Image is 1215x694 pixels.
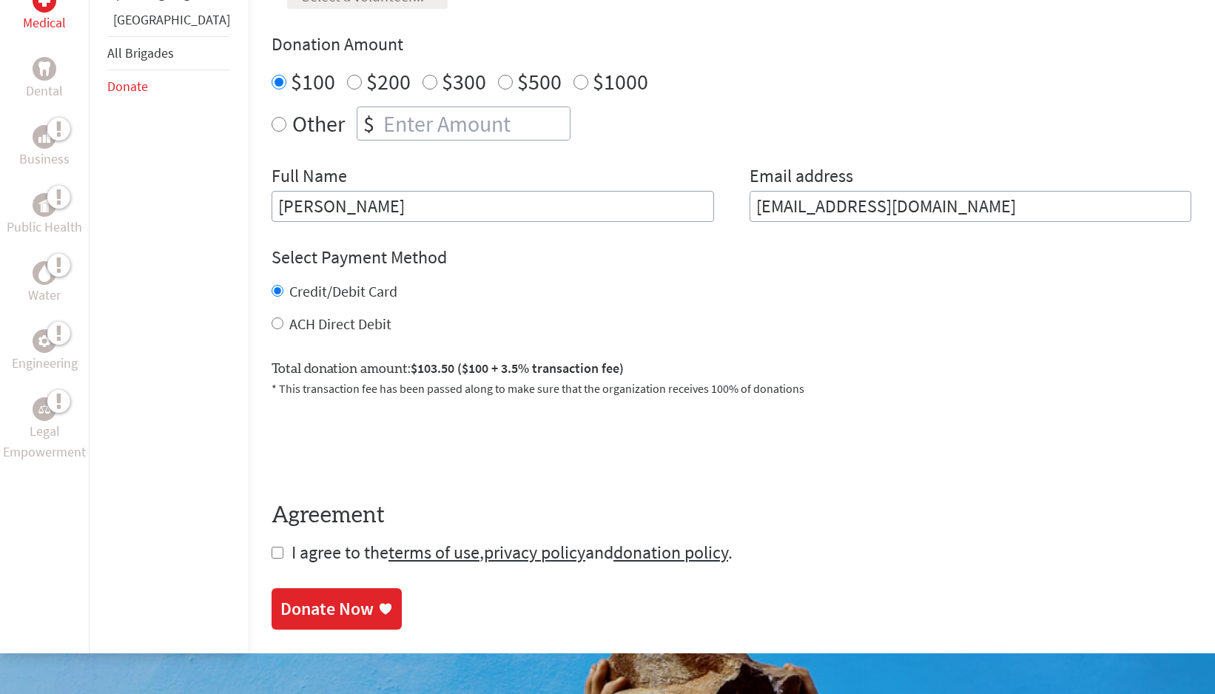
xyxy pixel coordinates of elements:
li: All Brigades [107,36,230,70]
a: Donate Now [272,588,402,630]
label: Other [292,107,345,141]
p: Public Health [7,217,82,237]
div: Public Health [33,193,56,217]
a: EngineeringEngineering [12,329,78,374]
a: terms of use [388,541,479,564]
a: Public HealthPublic Health [7,193,82,237]
a: Donate [107,78,148,95]
label: $1000 [593,67,648,95]
label: ACH Direct Debit [289,314,391,333]
label: Total donation amount: [272,358,624,380]
div: Dental [33,57,56,81]
li: Donate [107,70,230,103]
li: Panama [107,10,230,36]
a: BusinessBusiness [19,125,70,169]
label: Credit/Debit Card [289,282,397,300]
input: Enter Amount [380,107,570,140]
a: WaterWater [28,261,61,306]
span: $103.50 ($100 + 3.5% transaction fee) [411,360,624,377]
img: Legal Empowerment [38,405,50,414]
a: All Brigades [107,44,174,61]
div: $ [357,107,380,140]
p: Legal Empowerment [3,421,86,462]
label: $300 [442,67,486,95]
h4: Agreement [272,502,1191,529]
input: Enter Full Name [272,191,714,222]
img: Public Health [38,198,50,212]
img: Water [38,265,50,282]
h4: Donation Amount [272,33,1191,56]
span: I agree to the , and . [292,541,733,564]
div: Water [33,261,56,285]
img: Business [38,131,50,143]
label: Email address [750,164,853,191]
p: Water [28,285,61,306]
label: $100 [291,67,335,95]
a: privacy policy [484,541,585,564]
div: Business [33,125,56,149]
label: $500 [517,67,562,95]
p: Dental [26,81,63,101]
p: Medical [23,13,66,33]
img: Dental [38,62,50,76]
p: * This transaction fee has been passed along to make sure that the organization receives 100% of ... [272,380,1191,397]
h4: Select Payment Method [272,246,1191,269]
a: donation policy [613,541,728,564]
iframe: reCAPTCHA [272,415,497,473]
input: Your Email [750,191,1192,222]
img: Engineering [38,335,50,347]
label: $200 [366,67,411,95]
div: Donate Now [280,597,374,621]
p: Engineering [12,353,78,374]
div: Engineering [33,329,56,353]
div: Legal Empowerment [33,397,56,421]
label: Full Name [272,164,347,191]
a: Legal EmpowermentLegal Empowerment [3,397,86,462]
a: [GEOGRAPHIC_DATA] [113,11,230,28]
p: Business [19,149,70,169]
a: DentalDental [26,57,63,101]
